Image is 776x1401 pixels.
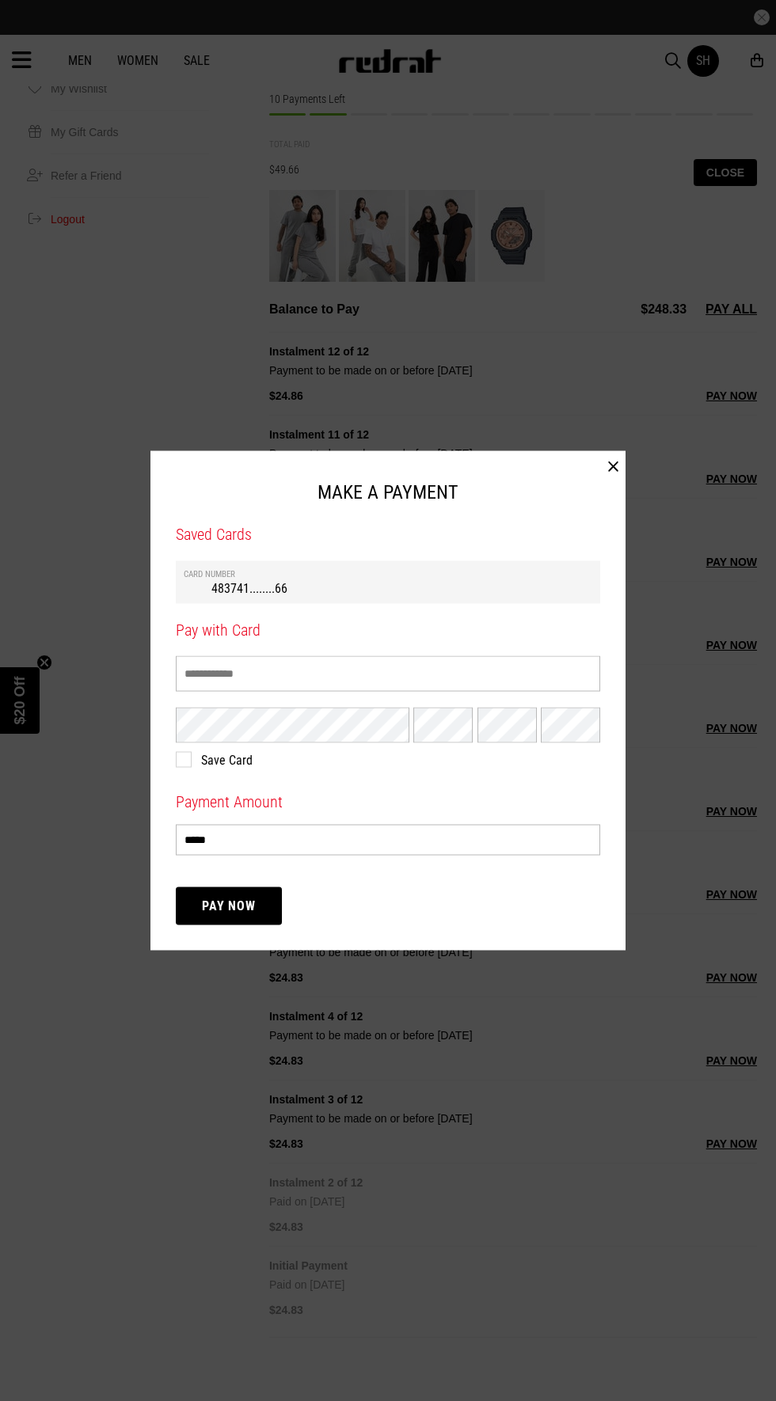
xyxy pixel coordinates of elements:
[176,792,600,813] h3: Payment Amount
[176,476,600,508] h2: MAKE A PAYMENT
[13,6,60,54] button: Open LiveChat chat widget
[184,579,592,595] td: 483741........66
[176,619,600,640] h3: Pay with Card
[176,753,584,768] label: Save Card
[184,568,592,579] th: Card Number
[176,524,600,545] h3: Saved Cards
[176,887,282,925] button: Pay Now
